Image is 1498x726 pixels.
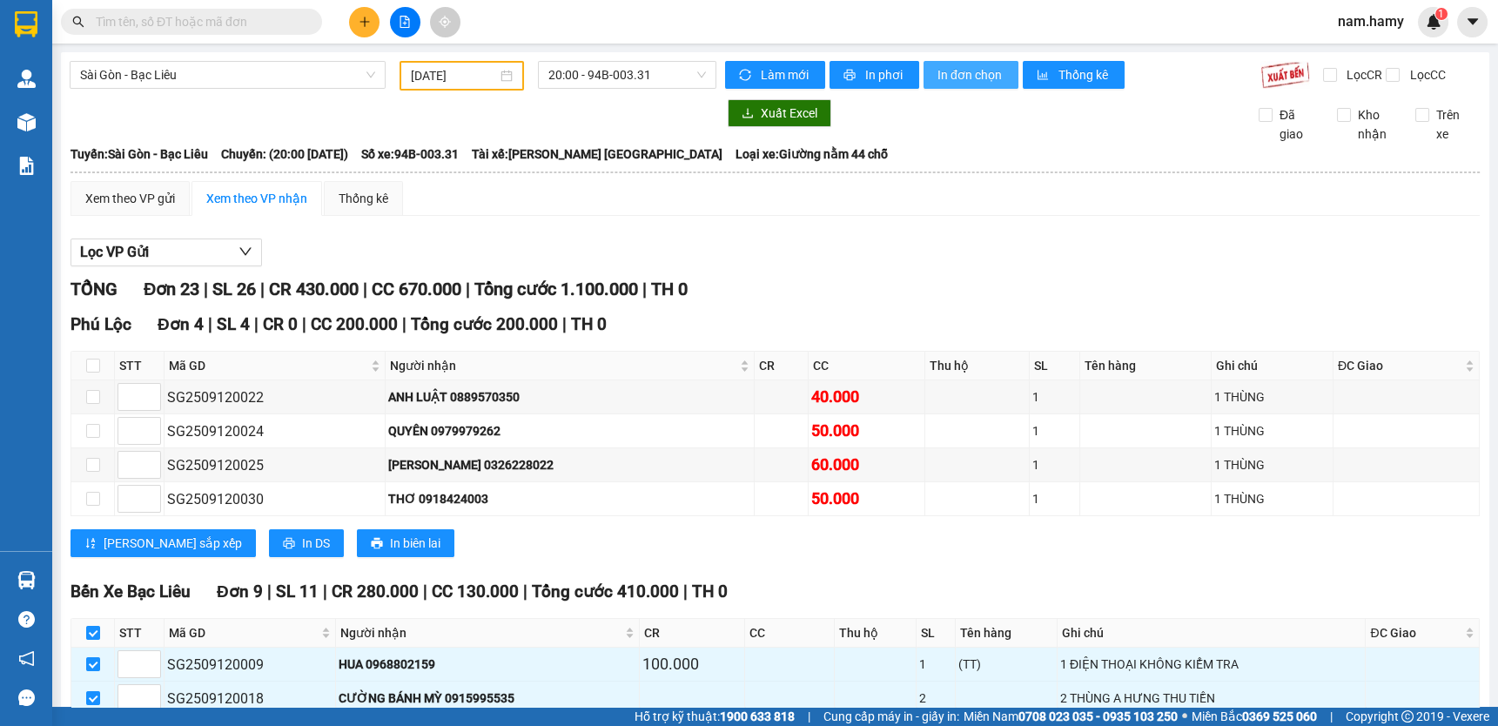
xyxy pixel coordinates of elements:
[339,655,636,674] div: HUA 0968802159
[167,654,333,676] div: SG2509120009
[1438,8,1444,20] span: 1
[85,189,175,208] div: Xem theo VP gửi
[532,581,679,602] span: Tổng cước 410.000
[548,62,706,88] span: 20:00 - 94B-003.31
[71,147,208,161] b: Tuyến: Sài Gòn - Bạc Liêu
[745,619,836,648] th: CC
[1260,61,1310,89] img: 9k=
[390,356,736,375] span: Người nhận
[439,16,451,28] span: aim
[17,571,36,589] img: warehouse-icon
[1018,709,1178,723] strong: 0708 023 035 - 0935 103 250
[71,529,256,557] button: sort-ascending[PERSON_NAME] sắp xếp
[1032,387,1077,407] div: 1
[169,356,367,375] span: Mã GD
[339,189,388,208] div: Thống kê
[167,688,333,709] div: SG2509120018
[80,62,375,88] span: Sài Gòn - Bạc Liêu
[937,65,1004,84] span: In đơn chọn
[1338,356,1461,375] span: ĐC Giao
[18,689,35,706] span: message
[1242,709,1317,723] strong: 0369 525 060
[96,12,301,31] input: Tìm tên, số ĐT hoặc mã đơn
[167,420,382,442] div: SG2509120024
[761,65,811,84] span: Làm mới
[8,60,332,82] li: 0946 508 595
[115,619,165,648] th: STT
[692,581,728,602] span: TH 0
[263,314,298,334] span: CR 0
[835,619,917,648] th: Thu hộ
[357,529,454,557] button: printerIn biên lai
[720,709,795,723] strong: 1900 633 818
[472,145,722,164] span: Tài xế: [PERSON_NAME] [GEOGRAPHIC_DATA]
[823,707,959,726] span: Cung cấp máy in - giấy in:
[1429,105,1481,144] span: Trên xe
[17,70,36,88] img: warehouse-icon
[18,650,35,667] span: notification
[925,352,1031,380] th: Thu hộ
[100,42,114,56] span: environment
[84,537,97,551] span: sort-ascending
[212,279,256,299] span: SL 26
[811,419,921,443] div: 50.000
[100,64,114,77] span: phone
[390,534,440,553] span: In biên lai
[1402,65,1448,84] span: Lọc CC
[956,619,1058,648] th: Tên hàng
[361,145,459,164] span: Số xe: 94B-003.31
[809,352,924,380] th: CC
[1080,352,1212,380] th: Tên hàng
[919,689,952,708] div: 2
[71,581,191,602] span: Bến Xe Bạc Liêu
[1032,421,1077,440] div: 1
[811,385,921,409] div: 40.000
[80,241,149,263] span: Lọc VP Gửi
[269,279,359,299] span: CR 430.000
[1351,105,1402,144] span: Kho nhận
[371,537,383,551] span: printer
[1037,69,1051,83] span: bar-chart
[15,11,37,37] img: logo-vxr
[430,7,460,37] button: aim
[739,69,754,83] span: sync
[1214,421,1330,440] div: 1 THÙNG
[71,239,262,266] button: Lọc VP Gửi
[742,107,754,121] span: download
[843,69,858,83] span: printer
[474,279,638,299] span: Tổng cước 1.100.000
[104,534,242,553] span: [PERSON_NAME] sắp xếp
[523,581,527,602] span: |
[208,314,212,334] span: |
[755,352,809,380] th: CR
[388,455,751,474] div: [PERSON_NAME] 0326228022
[811,453,921,477] div: 60.000
[917,619,956,648] th: SL
[411,314,558,334] span: Tổng cước 200.000
[635,707,795,726] span: Hỗ trợ kỹ thuật:
[1182,713,1187,720] span: ⚪️
[865,65,905,84] span: In phơi
[466,279,470,299] span: |
[761,104,817,123] span: Xuất Excel
[221,145,348,164] span: Chuyến: (20:00 [DATE])
[165,482,386,516] td: SG2509120030
[323,581,327,602] span: |
[359,16,371,28] span: plus
[8,109,242,138] b: GỬI : Bến Xe Bạc Liêu
[1032,455,1077,474] div: 1
[17,113,36,131] img: warehouse-icon
[238,245,252,259] span: down
[1426,14,1441,30] img: icon-new-feature
[1214,387,1330,407] div: 1 THÙNG
[1032,489,1077,508] div: 1
[1324,10,1418,32] span: nam.hamy
[372,279,461,299] span: CC 670.000
[683,581,688,602] span: |
[1457,7,1488,37] button: caret-down
[339,689,636,708] div: CƯỜNG BÁNH MỲ 0915995535
[167,488,382,510] div: SG2509120030
[830,61,919,89] button: printerIn phơi
[640,619,744,648] th: CR
[728,99,831,127] button: downloadXuất Excel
